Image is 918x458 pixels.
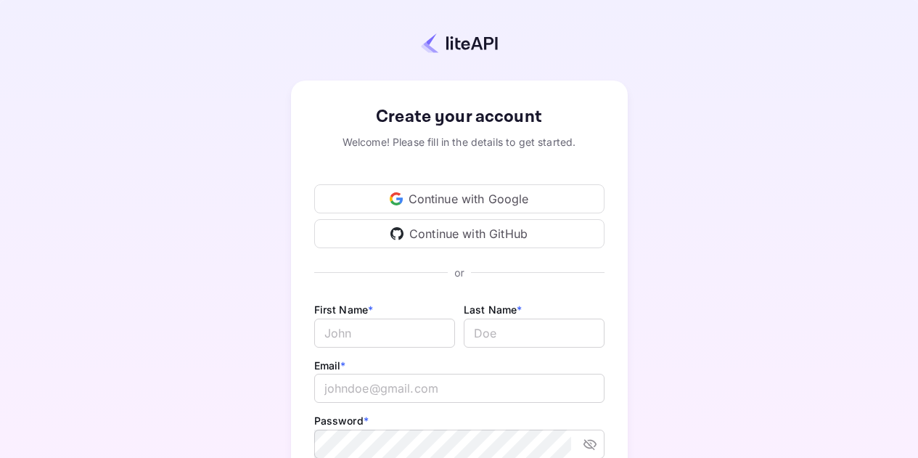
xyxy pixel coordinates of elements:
button: toggle password visibility [577,431,603,457]
label: Password [314,414,369,427]
div: Continue with GitHub [314,219,605,248]
div: Create your account [314,104,605,130]
input: John [314,319,455,348]
div: Continue with Google [314,184,605,213]
label: Email [314,359,346,372]
input: Doe [464,319,605,348]
label: Last Name [464,303,522,316]
img: liteapi [421,33,498,54]
input: johndoe@gmail.com [314,374,605,403]
label: First Name [314,303,374,316]
div: Welcome! Please fill in the details to get started. [314,134,605,150]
